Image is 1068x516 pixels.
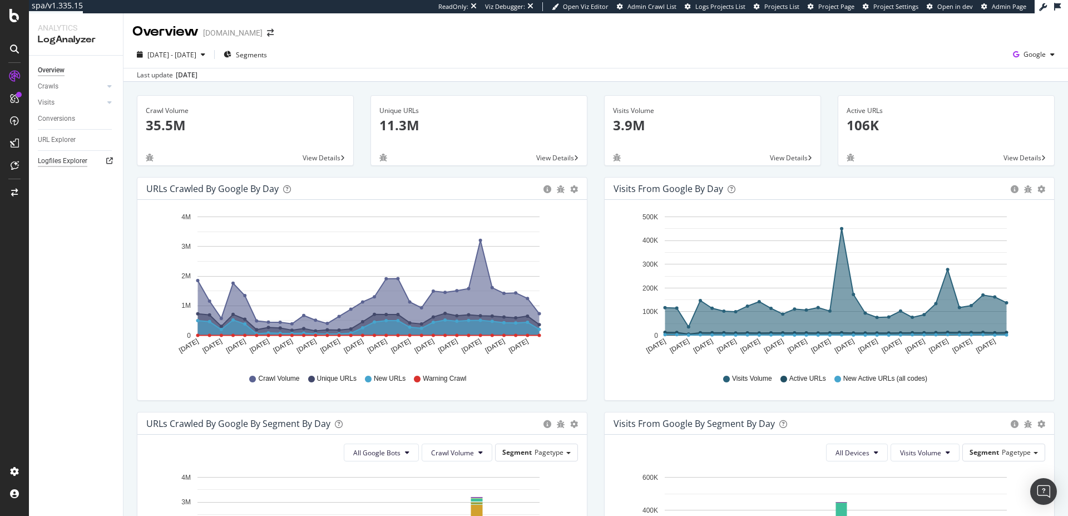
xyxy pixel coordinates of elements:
div: Last update [137,70,197,80]
div: Active URLs [847,106,1046,116]
span: Segment [970,448,999,457]
span: Google [1023,50,1046,59]
text: [DATE] [366,337,388,355]
text: [DATE] [904,337,926,355]
button: [DATE] - [DATE] [132,46,210,63]
p: 3.9M [613,116,812,135]
div: bug [379,154,387,161]
button: All Devices [826,444,888,461]
text: 1M [181,302,191,310]
div: Visits Volume [613,106,812,116]
text: [DATE] [763,337,785,355]
text: 0 [654,332,658,340]
text: [DATE] [225,337,247,355]
span: Project Settings [873,2,918,11]
div: Open Intercom Messenger [1030,478,1057,505]
svg: A chart. [146,209,574,363]
div: gear [1037,420,1045,428]
text: [DATE] [413,337,436,355]
span: Admin Crawl List [627,2,676,11]
a: Logs Projects List [685,2,745,11]
span: Open Viz Editor [563,2,609,11]
span: Pagetype [535,448,563,457]
text: [DATE] [295,337,318,355]
text: 4M [181,213,191,221]
div: Crawl Volume [146,106,345,116]
span: Segment [502,448,532,457]
div: A chart. [614,209,1041,363]
span: Visits Volume [900,448,941,458]
a: Open in dev [927,2,973,11]
text: 3M [181,498,191,506]
p: 11.3M [379,116,578,135]
span: New URLs [374,374,406,384]
span: Pagetype [1002,448,1031,457]
span: Warning Crawl [423,374,466,384]
text: [DATE] [201,337,224,355]
a: Projects List [754,2,799,11]
text: 200K [642,284,658,292]
button: Segments [219,46,271,63]
text: [DATE] [833,337,856,355]
text: [DATE] [951,337,973,355]
div: bug [1024,185,1032,193]
div: Visits from Google By Segment By Day [614,418,775,429]
span: View Details [303,153,340,163]
div: gear [570,420,578,428]
div: arrow-right-arrow-left [267,29,274,37]
span: View Details [770,153,808,163]
text: [DATE] [881,337,903,355]
a: Project Page [808,2,854,11]
span: Crawl Volume [258,374,299,384]
text: [DATE] [507,337,530,355]
text: [DATE] [857,337,879,355]
div: circle-info [1011,185,1018,193]
text: [DATE] [177,337,200,355]
span: All Devices [835,448,869,458]
div: Conversions [38,113,75,125]
div: Unique URLs [379,106,578,116]
text: [DATE] [975,337,997,355]
text: [DATE] [810,337,832,355]
text: [DATE] [739,337,762,355]
text: [DATE] [669,337,691,355]
span: Unique URLs [317,374,357,384]
text: [DATE] [437,337,459,355]
div: URLs Crawled by Google By Segment By Day [146,418,330,429]
div: [DATE] [176,70,197,80]
text: 4M [181,474,191,481]
div: URL Explorer [38,134,76,146]
text: [DATE] [248,337,270,355]
text: [DATE] [645,337,667,355]
div: Visits [38,97,55,109]
span: Projects List [764,2,799,11]
div: Overview [38,65,65,76]
div: Crawls [38,81,58,92]
div: gear [1037,185,1045,193]
div: [DOMAIN_NAME] [203,27,263,38]
span: View Details [536,153,574,163]
span: Crawl Volume [431,448,474,458]
text: 3M [181,243,191,250]
button: Google [1008,46,1059,63]
a: Overview [38,65,115,76]
div: gear [570,185,578,193]
div: bug [613,154,621,161]
span: New Active URLs (all codes) [843,374,927,384]
text: [DATE] [461,337,483,355]
a: Visits [38,97,104,109]
p: 35.5M [146,116,345,135]
text: [DATE] [715,337,738,355]
text: [DATE] [272,337,294,355]
text: [DATE] [928,337,950,355]
text: 400K [642,507,658,514]
a: Crawls [38,81,104,92]
div: Logfiles Explorer [38,155,87,167]
button: All Google Bots [344,444,419,461]
div: bug [1024,420,1032,428]
div: ReadOnly: [438,2,468,11]
div: Analytics [38,22,114,33]
span: Visits Volume [732,374,772,384]
div: Overview [132,22,199,41]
